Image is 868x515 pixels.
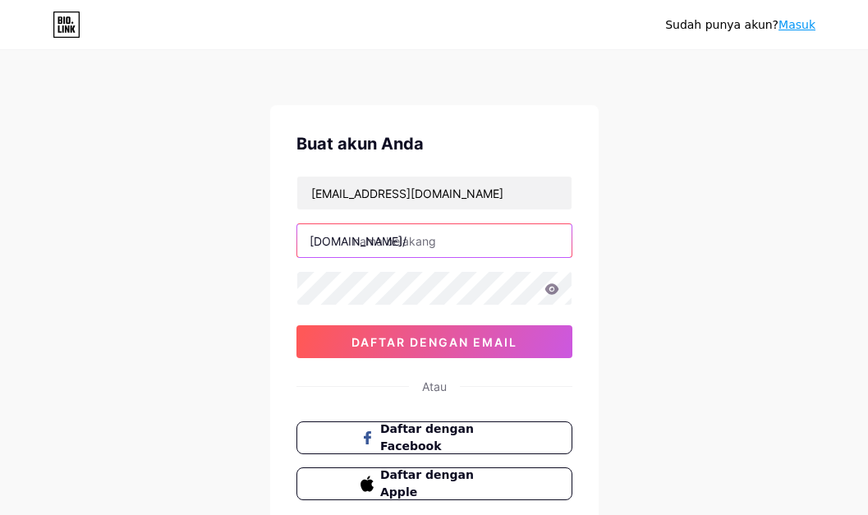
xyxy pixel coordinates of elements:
font: daftar dengan email [351,335,517,349]
font: Buat akun Anda [296,134,424,154]
a: Masuk [778,18,815,31]
font: Daftar dengan Facebook [380,422,474,453]
font: Sudah punya akun? [665,18,778,31]
input: nama belakang [297,224,572,257]
button: Daftar dengan Facebook [296,421,572,454]
font: Daftar dengan Apple [380,468,474,499]
button: daftar dengan email [296,325,572,358]
input: E-mail [297,177,572,209]
font: [DOMAIN_NAME]/ [310,234,406,248]
font: Atau [422,379,447,393]
button: Daftar dengan Apple [296,467,572,500]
